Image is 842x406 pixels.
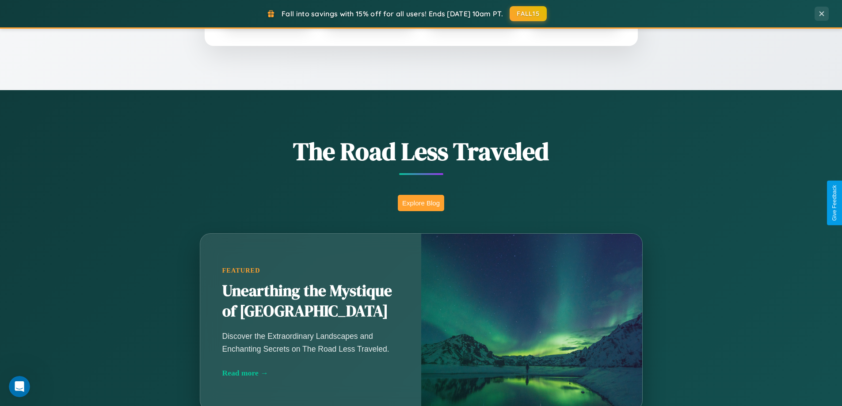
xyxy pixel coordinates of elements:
div: Give Feedback [831,185,838,221]
iframe: Intercom live chat [9,376,30,397]
div: Featured [222,267,399,274]
div: Read more → [222,368,399,378]
button: FALL15 [510,6,547,21]
h2: Unearthing the Mystique of [GEOGRAPHIC_DATA] [222,281,399,322]
span: Fall into savings with 15% off for all users! Ends [DATE] 10am PT. [282,9,503,18]
h1: The Road Less Traveled [156,134,686,168]
p: Discover the Extraordinary Landscapes and Enchanting Secrets on The Road Less Traveled. [222,330,399,355]
button: Explore Blog [398,195,444,211]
